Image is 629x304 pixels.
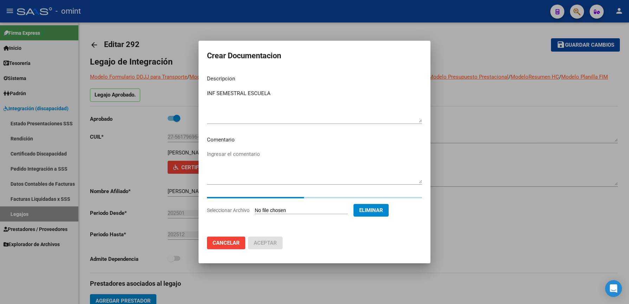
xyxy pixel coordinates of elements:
[213,240,240,246] span: Cancelar
[605,280,622,297] div: Open Intercom Messenger
[207,207,249,213] span: Seleccionar Archivo
[207,237,245,249] button: Cancelar
[254,240,277,246] span: Aceptar
[207,75,422,83] p: Descripcion
[354,204,389,217] button: Eliminar
[359,207,383,213] span: Eliminar
[248,237,283,249] button: Aceptar
[207,136,422,144] p: Comentario
[207,49,422,62] h2: Crear Documentacion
